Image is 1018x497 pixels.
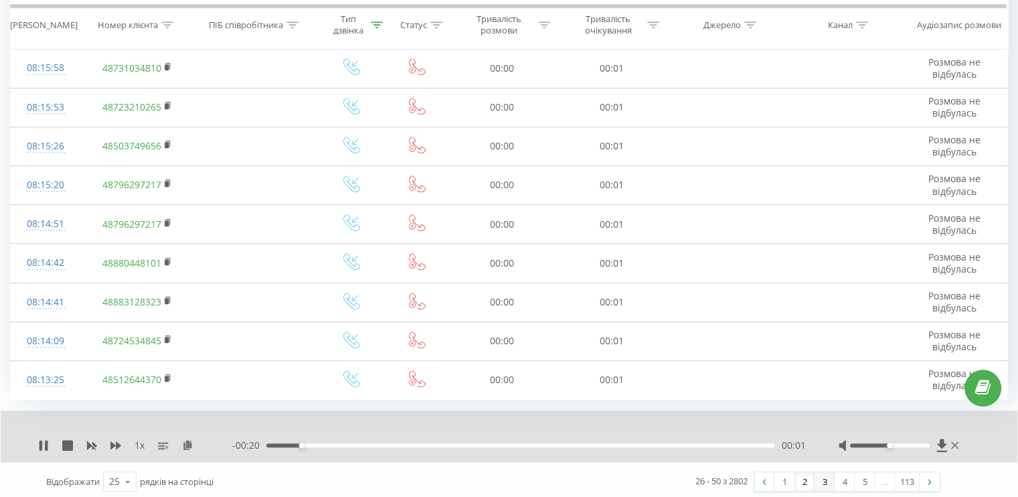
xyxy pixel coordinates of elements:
div: Номер клієнта [98,19,158,31]
div: Accessibility label [887,443,892,448]
td: 00:01 [557,49,666,88]
td: 00:01 [557,88,666,127]
div: [PERSON_NAME] [10,19,78,31]
span: Розмова не відбулась [928,172,981,197]
td: 00:00 [448,49,557,88]
div: ПІБ співробітника [209,19,283,31]
div: Тривалість очікування [572,14,644,37]
div: 08:14:41 [24,289,67,315]
td: 00:00 [448,205,557,244]
div: 08:15:20 [24,172,67,198]
span: Розмова не відбулась [928,367,981,392]
span: Розмова не відбулась [928,289,981,314]
a: 48796297217 [102,218,161,230]
div: 25 [109,475,120,488]
span: Розмова не відбулась [928,251,981,275]
td: 00:00 [448,127,557,165]
td: 00:00 [448,88,557,127]
td: 00:01 [557,165,666,204]
span: Розмова не відбулась [928,94,981,119]
a: 2 [794,472,815,491]
td: 00:00 [448,283,557,322]
div: 08:14:51 [24,211,67,237]
a: 48512644370 [102,373,161,386]
div: Тривалість розмови [463,14,535,37]
a: 5 [855,472,875,491]
span: Розмова не відбулась [928,133,981,158]
div: 08:15:53 [24,94,67,121]
span: Розмова не відбулась [928,212,981,236]
div: 08:13:25 [24,367,67,393]
div: Accessibility label [299,443,305,448]
td: 00:01 [557,127,666,165]
a: 113 [895,472,920,491]
div: Канал [828,19,853,31]
div: Аудіозапис розмови [917,19,1001,31]
div: … [875,472,895,491]
td: 00:01 [557,244,666,283]
span: рядків на сторінці [140,476,214,488]
div: 08:15:26 [24,133,67,159]
td: 00:01 [557,283,666,322]
a: 48883128323 [102,295,161,308]
td: 00:01 [557,322,666,360]
div: Статус [400,19,427,31]
span: Розмова не відбулась [928,328,981,353]
a: 48731034810 [102,62,161,74]
td: 00:00 [448,322,557,360]
div: Джерело [703,19,741,31]
div: 08:14:42 [24,250,67,276]
td: 00:00 [448,165,557,204]
div: 08:14:09 [24,328,67,354]
a: 48723210265 [102,100,161,113]
a: 48503749656 [102,139,161,152]
div: 26 - 50 з 2802 [695,474,748,488]
td: 00:00 [448,360,557,399]
span: - 00:20 [232,439,266,452]
td: 00:01 [557,205,666,244]
div: 08:15:58 [24,55,67,81]
a: 48796297217 [102,178,161,191]
td: 00:00 [448,244,557,283]
div: Тип дзвінка [329,14,368,37]
a: 4 [835,472,855,491]
span: Розмова не відбулась [928,56,981,80]
a: 3 [815,472,835,491]
a: 48880448101 [102,257,161,269]
span: Відображати [46,476,100,488]
a: 1 [774,472,794,491]
span: 1 x [135,439,145,452]
td: 00:01 [557,360,666,399]
a: 48724534845 [102,334,161,347]
span: 00:01 [781,439,805,452]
